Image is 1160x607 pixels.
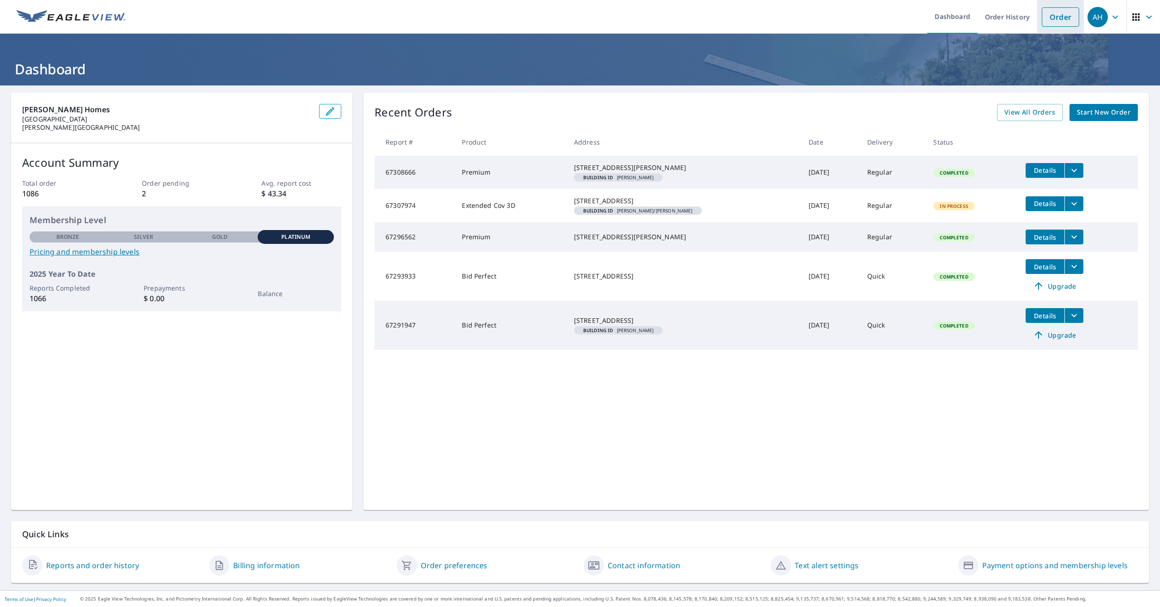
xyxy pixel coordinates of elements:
[30,283,106,293] p: Reports Completed
[30,214,334,226] p: Membership Level
[1064,230,1083,244] button: filesDropdownBtn-67296562
[36,596,66,602] a: Privacy Policy
[144,283,220,293] p: Prepayments
[1031,311,1059,320] span: Details
[801,252,860,301] td: [DATE]
[608,560,680,571] a: Contact information
[375,222,454,252] td: 67296562
[1064,196,1083,211] button: filesDropdownBtn-67307974
[1026,279,1083,293] a: Upgrade
[1087,7,1108,27] div: AH
[578,208,698,213] span: [PERSON_NAME]/[PERSON_NAME]
[997,104,1063,121] a: View All Orders
[583,175,613,180] em: Building ID
[583,328,613,333] em: Building ID
[860,189,926,222] td: Regular
[233,560,300,571] a: Billing information
[1064,259,1083,274] button: filesDropdownBtn-67293933
[934,322,973,329] span: Completed
[1064,308,1083,323] button: filesDropdownBtn-67291947
[22,178,102,188] p: Total order
[30,268,334,279] p: 2025 Year To Date
[1031,280,1078,291] span: Upgrade
[860,222,926,252] td: Regular
[142,178,222,188] p: Order pending
[11,60,1149,79] h1: Dashboard
[1031,262,1059,271] span: Details
[801,301,860,350] td: [DATE]
[982,560,1128,571] a: Payment options and membership levels
[261,188,341,199] p: $ 43.34
[1042,7,1079,27] a: Order
[801,156,860,189] td: [DATE]
[801,222,860,252] td: [DATE]
[46,560,139,571] a: Reports and order history
[1031,233,1059,242] span: Details
[801,128,860,156] th: Date
[261,178,341,188] p: Avg. report cost
[578,175,659,180] span: [PERSON_NAME]
[454,301,566,350] td: Bid Perfect
[375,252,454,301] td: 67293933
[30,246,334,257] a: Pricing and membership levels
[144,293,220,304] p: $ 0.00
[375,301,454,350] td: 67291947
[1077,107,1130,118] span: Start New Order
[860,301,926,350] td: Quick
[934,273,973,280] span: Completed
[375,128,454,156] th: Report #
[5,596,66,602] p: |
[860,128,926,156] th: Delivery
[1069,104,1138,121] a: Start New Order
[1026,163,1064,178] button: detailsBtn-67308666
[578,328,659,333] span: [PERSON_NAME]
[22,123,312,132] p: [PERSON_NAME][GEOGRAPHIC_DATA]
[454,156,566,189] td: Premium
[281,233,310,241] p: Platinum
[375,104,452,121] p: Recent Orders
[1064,163,1083,178] button: filesDropdownBtn-67308666
[1026,308,1064,323] button: detailsBtn-67291947
[860,252,926,301] td: Quick
[934,234,973,241] span: Completed
[134,233,153,241] p: Silver
[1026,328,1083,342] a: Upgrade
[454,189,566,222] td: Extended Cov 3D
[934,203,974,209] span: In Process
[5,596,33,602] a: Terms of Use
[375,189,454,222] td: 67307974
[80,595,1155,602] p: © 2025 Eagle View Technologies, Inc. and Pictometry International Corp. All Rights Reserved. Repo...
[22,188,102,199] p: 1086
[454,128,566,156] th: Product
[258,289,334,298] p: Balance
[1031,199,1059,208] span: Details
[1026,196,1064,211] button: detailsBtn-67307974
[22,154,341,171] p: Account Summary
[795,560,858,571] a: Text alert settings
[860,156,926,189] td: Regular
[22,104,312,115] p: [PERSON_NAME] Homes
[375,156,454,189] td: 67308666
[212,233,228,241] p: Gold
[421,560,488,571] a: Order preferences
[926,128,1018,156] th: Status
[1026,259,1064,274] button: detailsBtn-67293933
[574,272,794,281] div: [STREET_ADDRESS]
[574,196,794,206] div: [STREET_ADDRESS]
[30,293,106,304] p: 1066
[1031,329,1078,340] span: Upgrade
[574,316,794,325] div: [STREET_ADDRESS]
[56,233,79,241] p: Bronze
[574,232,794,242] div: [STREET_ADDRESS][PERSON_NAME]
[583,208,613,213] em: Building ID
[22,115,312,123] p: [GEOGRAPHIC_DATA]
[1031,166,1059,175] span: Details
[454,222,566,252] td: Premium
[574,163,794,172] div: [STREET_ADDRESS][PERSON_NAME]
[1026,230,1064,244] button: detailsBtn-67296562
[17,10,126,24] img: EV Logo
[1004,107,1055,118] span: View All Orders
[801,189,860,222] td: [DATE]
[22,528,1138,540] p: Quick Links
[934,170,973,176] span: Completed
